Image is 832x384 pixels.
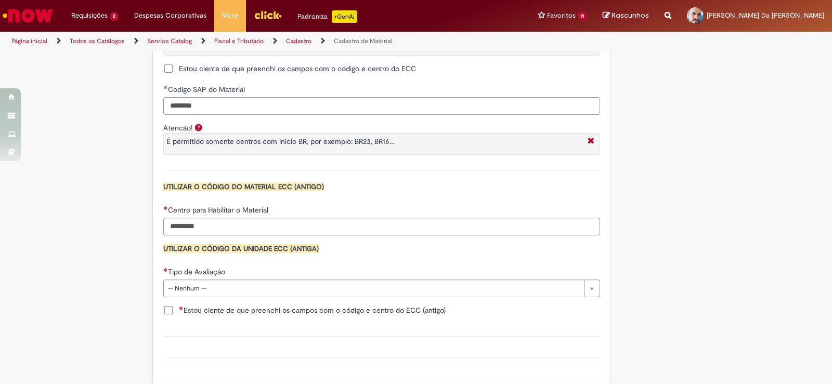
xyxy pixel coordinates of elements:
[71,10,108,21] span: Requisições
[179,63,416,74] span: Estou ciente de que preenchi os campos com o código e centro do ECC
[8,32,547,51] ul: Trilhas de página
[163,85,168,89] span: Obrigatório Preenchido
[163,268,168,272] span: Necessários
[1,5,55,26] img: ServiceNow
[585,136,597,147] i: Fechar More information Por question_atencao
[297,10,357,23] div: Padroniza
[254,7,282,23] img: click_logo_yellow_360x200.png
[163,218,600,235] input: Centro para Habilitar o Material
[222,10,238,21] span: More
[707,11,824,20] span: [PERSON_NAME] Da [PERSON_NAME]
[214,37,264,45] a: Fiscal e Tributário
[603,11,649,21] a: Rascunhos
[168,205,270,215] span: Centro para Habilitar o Material
[334,37,392,45] a: Cadastro de Material
[70,37,125,45] a: Todos os Catálogos
[163,206,168,210] span: Necessários
[168,280,579,297] span: -- Nenhum --
[163,123,192,133] label: Atencão!
[578,12,587,21] span: 11
[192,123,205,131] span: Ajuda para Atencão!
[166,136,582,147] p: É permitido somente centros com inicio BR, por exemplo: BR23, BR16...
[286,37,311,45] a: Cadastro
[163,182,324,191] span: UTILIZAR O CÓDIGO DO MATERIAL ECC (ANTIGO)
[168,267,227,276] span: Tipo de Avaliação
[134,10,206,21] span: Despesas Corporativas
[11,37,47,45] a: Página inicial
[163,97,600,115] input: Codigo SAP do Material
[179,306,184,310] span: Necessários
[163,244,319,253] span: UTILIZAR O CÓDIGO DA UNIDADE ECC (ANTIGA)
[332,10,357,23] p: +GenAi
[168,85,247,94] span: Codigo SAP do Material
[110,12,119,21] span: 2
[179,305,446,315] span: Estou ciente de que preenchi os campos com o código e centro do ECC (antigo)
[547,10,576,21] span: Favoritos
[147,37,192,45] a: Service Catalog
[612,10,649,20] span: Rascunhos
